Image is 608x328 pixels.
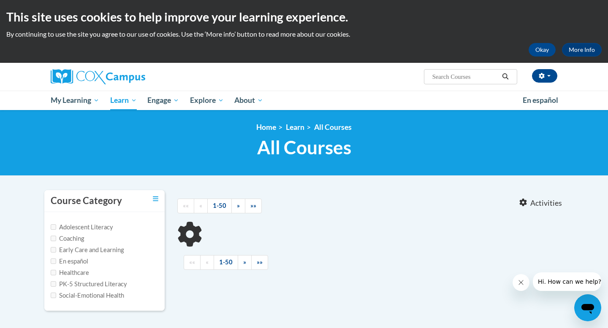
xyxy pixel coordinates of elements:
[529,43,556,56] button: Okay
[142,91,185,110] a: Engage
[147,95,179,105] span: Engage
[200,255,214,270] a: Previous
[183,202,189,209] span: ««
[513,274,529,291] iframe: Close message
[243,258,246,266] span: »
[314,123,352,132] a: All Courses
[51,258,56,264] input: Checkbox for Options
[153,194,158,204] a: Toggle collapse
[6,8,602,25] h2: This site uses cookies to help improve your learning experience.
[6,30,602,39] p: By continuing to use the site you agree to our use of cookies. Use the ‘More info’ button to read...
[245,199,262,213] a: End
[51,291,124,300] label: Social-Emotional Health
[237,202,240,209] span: »
[207,199,232,213] a: 1-50
[206,258,209,266] span: «
[257,258,263,266] span: »»
[51,257,88,266] label: En español
[523,96,558,105] span: En español
[199,202,202,209] span: «
[533,272,601,291] iframe: Message from company
[432,72,499,82] input: Search Courses
[189,258,195,266] span: ««
[190,95,224,105] span: Explore
[51,236,56,241] input: Checkbox for Options
[234,95,263,105] span: About
[51,280,127,289] label: PK-5 Structured Literacy
[184,255,201,270] a: Begining
[105,91,142,110] a: Learn
[51,95,99,105] span: My Learning
[177,199,194,213] a: Begining
[256,123,276,132] a: Home
[229,91,269,110] a: About
[238,255,252,270] a: Next
[51,247,56,253] input: Checkbox for Options
[214,255,238,270] a: 1-50
[51,194,122,207] h3: Course Category
[194,199,208,213] a: Previous
[38,91,570,110] div: Main menu
[45,91,105,110] a: My Learning
[257,136,351,159] span: All Courses
[51,69,145,84] img: Cox Campus
[51,270,56,275] input: Checkbox for Options
[51,293,56,298] input: Checkbox for Options
[499,72,512,82] button: Search
[517,91,564,109] a: En español
[250,202,256,209] span: »»
[185,91,229,110] a: Explore
[532,69,557,83] button: Account Settings
[231,199,245,213] a: Next
[51,245,124,255] label: Early Care and Learning
[562,43,602,56] a: More Info
[51,281,56,287] input: Checkbox for Options
[574,294,601,321] iframe: Button to launch messaging window
[251,255,268,270] a: End
[530,199,562,208] span: Activities
[110,95,137,105] span: Learn
[51,268,89,277] label: Healthcare
[286,123,304,132] a: Learn
[51,234,84,243] label: Coaching
[51,223,113,232] label: Adolescent Literacy
[51,69,211,84] a: Cox Campus
[51,224,56,230] input: Checkbox for Options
